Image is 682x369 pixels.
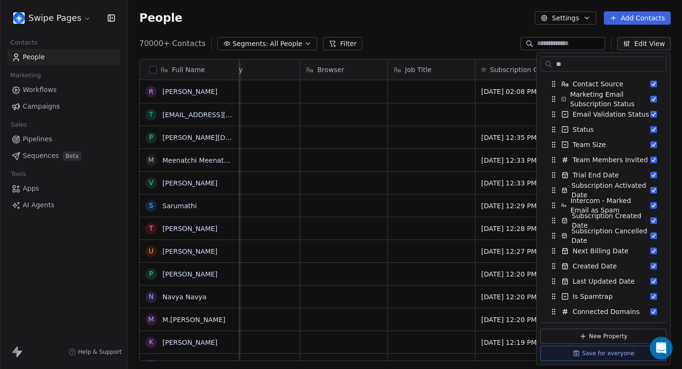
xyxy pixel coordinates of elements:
[162,179,217,187] a: [PERSON_NAME]
[162,293,206,301] a: Navya Navya
[162,339,217,346] a: [PERSON_NAME]
[490,65,548,74] span: Subscription Created Date
[481,133,557,142] span: [DATE] 12:35 PM
[148,155,154,165] div: M
[213,59,300,80] div: City
[481,201,557,211] span: [DATE] 12:29 PM
[540,137,666,152] div: Team Size
[573,110,649,119] span: Email Validation Status
[573,170,619,180] span: Trial End Date
[162,88,217,95] a: [PERSON_NAME]
[148,314,154,324] div: M
[570,196,650,215] span: Intercom - Marked Email as Spam
[162,248,217,255] a: [PERSON_NAME]
[7,118,31,132] span: Sales
[573,261,617,271] span: Created Date
[573,79,623,89] span: Contact Source
[8,49,120,65] a: People
[162,202,197,210] a: Sarumathi
[540,274,666,289] div: Last Updated Date
[162,111,278,119] a: [EMAIL_ADDRESS][DOMAIN_NAME]
[481,292,557,302] span: [DATE] 12:20 PM
[540,122,666,137] div: Status
[23,200,54,210] span: AI Agents
[162,316,225,323] a: M.[PERSON_NAME]
[573,246,628,256] span: Next Billing Date
[8,197,120,213] a: AI Agents
[149,292,153,302] div: N
[8,131,120,147] a: Pipelines
[162,225,217,232] a: [PERSON_NAME]
[8,82,120,98] a: Workflows
[540,213,666,228] div: Subscription Created Date
[481,156,557,165] span: [DATE] 12:33 PM
[540,304,666,319] div: Connected Domains
[233,39,268,49] span: Segments:
[572,181,650,200] span: Subscription Activated Date
[69,348,122,356] a: Help & Support
[300,59,387,80] div: Browser
[149,269,153,279] div: P
[570,90,650,109] span: Marketing Email Subscription Status
[481,224,557,233] span: [DATE] 12:28 PM
[23,151,59,161] span: Sequences
[540,183,666,198] div: Subscription Activated Date
[162,270,217,278] a: [PERSON_NAME]
[481,269,557,279] span: [DATE] 12:20 PM
[23,134,52,144] span: Pipelines
[149,132,153,142] div: P
[535,11,596,25] button: Settings
[617,37,671,50] button: Edit View
[6,68,45,83] span: Marketing
[139,38,206,49] span: 70000+ Contacts
[604,11,671,25] button: Add Contacts
[11,10,93,26] button: Swipe Pages
[28,12,81,24] span: Swipe Pages
[540,329,666,344] button: New Property
[540,76,666,92] div: Contact Source
[323,37,362,50] button: Filter
[139,11,182,25] span: People
[476,59,563,80] div: Subscription Created DateIST
[572,211,650,230] span: Subscription Created Date
[481,87,557,96] span: [DATE] 02:08 PM
[7,167,30,181] span: Tools
[63,151,81,161] span: Beta
[573,140,606,149] span: Team Size
[540,228,666,243] div: Subscription Cancelled Date
[23,184,39,194] span: Apps
[149,223,153,233] div: T
[540,258,666,274] div: Created Date
[540,107,666,122] div: Email Validation Status
[540,289,666,304] div: Is Spamtrap
[162,361,217,369] a: [PERSON_NAME]
[149,201,153,211] div: S
[573,155,648,165] span: Team Members Invited
[8,99,120,114] a: Campaigns
[481,178,557,188] span: [DATE] 12:33 PM
[8,181,120,196] a: Apps
[149,337,153,347] div: K
[162,134,293,141] a: [PERSON_NAME][DEMOGRAPHIC_DATA]
[149,87,153,97] div: R
[8,148,120,164] a: SequencesBeta
[573,277,635,286] span: Last Updated Date
[540,243,666,258] div: Next Billing Date
[540,198,666,213] div: Intercom - Marked Email as Spam
[140,59,239,80] div: Full Name
[481,315,557,324] span: [DATE] 12:20 PM
[481,338,557,347] span: [DATE] 12:19 PM
[573,307,639,316] span: Connected Domains
[388,59,475,80] div: Job Title
[317,65,344,74] span: Browser
[405,65,431,74] span: Job Title
[78,348,122,356] span: Help & Support
[149,110,153,120] div: t
[540,152,666,167] div: Team Members Invited
[149,178,153,188] div: V
[23,52,45,62] span: People
[140,80,239,361] div: grid
[573,125,594,134] span: Status
[573,292,613,301] span: Is Spamtrap
[13,12,25,24] img: user_01J93QE9VH11XXZQZDP4TWZEES.jpg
